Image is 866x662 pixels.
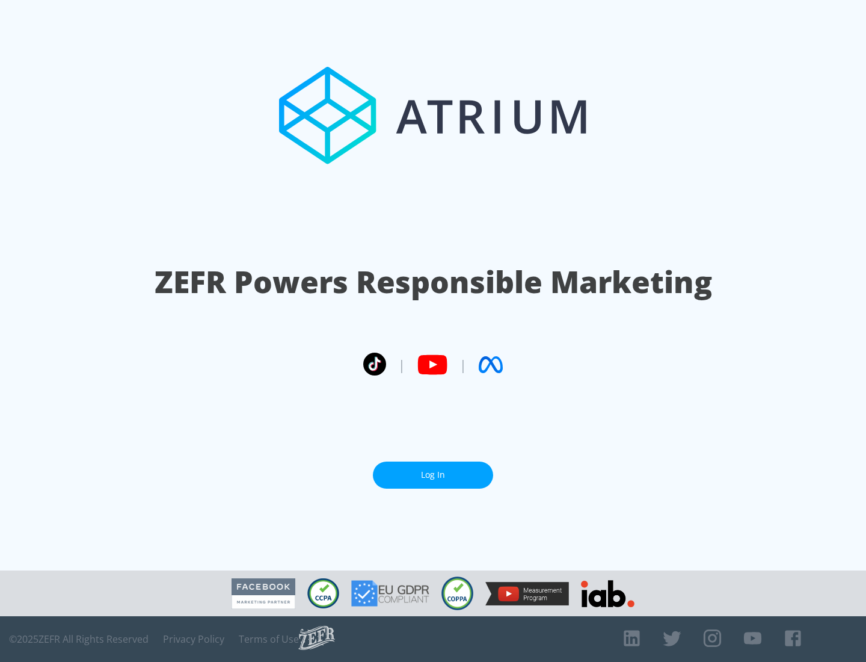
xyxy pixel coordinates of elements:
a: Terms of Use [239,633,299,645]
img: YouTube Measurement Program [485,582,569,605]
img: GDPR Compliant [351,580,429,607]
a: Privacy Policy [163,633,224,645]
img: CCPA Compliant [307,578,339,608]
span: | [459,356,467,374]
span: © 2025 ZEFR All Rights Reserved [9,633,149,645]
a: Log In [373,462,493,489]
h1: ZEFR Powers Responsible Marketing [155,261,712,303]
img: Facebook Marketing Partner [232,578,295,609]
img: COPPA Compliant [441,577,473,610]
img: IAB [581,580,634,607]
span: | [398,356,405,374]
